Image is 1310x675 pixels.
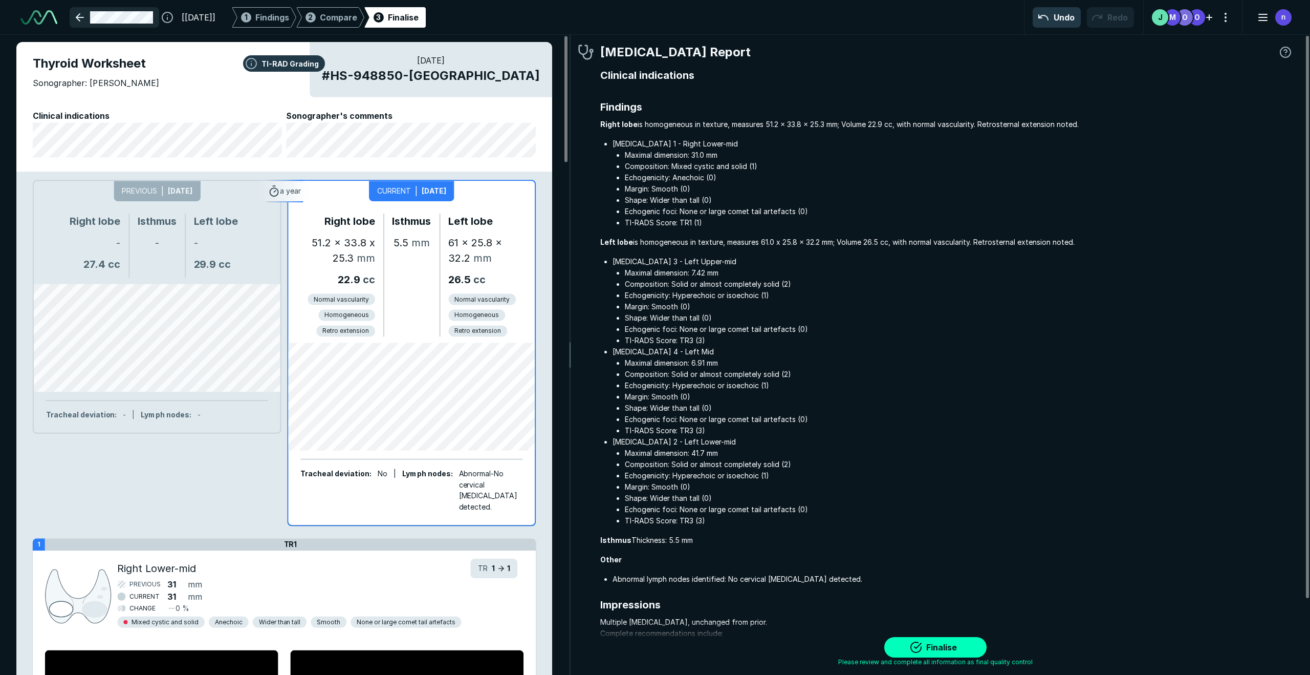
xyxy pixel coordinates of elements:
[473,252,492,264] span: mm
[1152,9,1168,26] div: avatar-name
[308,12,313,23] span: 2
[16,6,61,29] a: See-Mode Logo
[625,195,1294,206] li: Shape: Wider than tall (0)
[625,425,1294,436] li: TI-RADS Score: TR3 (3)
[625,380,1294,391] li: Echogenicity: Hyperechoic or isoechoic (1)
[1281,12,1286,23] span: n
[613,346,1294,436] li: [MEDICAL_DATA] 4 - Left Mid
[37,540,40,548] strong: 1
[300,469,372,478] span: Tracheal deviation :
[625,301,1294,312] li: Margin: Smooth (0)
[122,185,157,197] span: PREVIOUS
[232,7,296,28] div: 1Findings
[613,256,1294,346] li: [MEDICAL_DATA] 3 - Left Upper-mid
[625,217,1294,228] li: TI-RADS Score: TR1 (1)
[132,409,135,420] div: |
[600,238,633,246] strong: Left lobe
[600,555,622,564] strong: Other
[625,448,1294,459] li: Maximal dimension: 41.7 mm
[411,237,430,249] span: mm
[320,11,357,24] span: Compare
[129,604,156,613] span: CHANGE
[1158,12,1163,23] span: J
[625,324,1294,335] li: Echogenic foci: None or large comet tail artefacts (0)
[20,10,57,25] img: See-Mode Logo
[215,618,243,627] span: Anechoic
[1194,12,1200,23] span: O
[625,279,1294,290] li: Composition: Solid or almost completely solid (2)
[167,578,176,590] span: 31
[123,409,126,420] div: -
[478,563,488,574] span: TR
[473,273,486,286] span: cc
[194,235,268,250] div: -
[117,561,196,576] span: Right Lower-mid
[600,237,1294,248] span: is homogeneous in texture, measures 61.0 x 25.8 x 32.2 mm; Volume 26.5 cc, with normal vascularit...
[625,290,1294,301] li: Echogenicity: Hyperechoic or isoechoic (1)
[188,578,202,590] span: mm
[454,326,501,335] span: Retro extension
[600,535,1294,546] span: Thickness: 5.5 mm
[138,214,177,229] span: Isthmus
[324,310,369,320] span: Homogeneous
[1169,12,1176,23] span: M
[338,273,360,286] span: 22.9
[357,618,455,627] span: None or large comet tail artefacts
[625,414,1294,425] li: Echogenic foci: None or large comet tail artefacts (0)
[392,214,431,229] span: Isthmus
[317,618,340,627] span: Smooth
[219,258,231,270] span: cc
[296,7,364,28] div: 2Compare
[625,312,1294,324] li: Shape: Wider than tall (0)
[322,67,540,85] span: # HS-948850-[GEOGRAPHIC_DATA]
[625,357,1294,369] li: Maximal dimension: 6.91 mm
[600,536,631,544] strong: Isthmus
[600,120,638,129] strong: Right lobe
[625,161,1294,172] li: Composition: Mixed cystic and solid (1)
[454,294,510,304] span: Normal vascularity
[625,515,1294,526] li: TI-RADS Score: TR3 (3)
[46,235,120,250] div: -
[182,11,215,24] span: [[DATE]]
[838,658,1033,667] span: Please review and complete all information as final quality control
[300,214,375,229] span: Right lobe
[161,185,164,197] span: |
[378,468,387,513] div: No
[454,310,499,320] span: Homogeneous
[448,237,502,264] span: 61 x 25.8 x 32.2
[167,590,176,603] span: 31
[364,7,426,28] div: 3Finalise
[625,493,1294,504] li: Shape: Wider than tall (0)
[314,294,369,304] span: Normal vascularity
[422,185,446,196] span: [DATE]
[108,258,120,270] span: cc
[83,258,105,270] span: 27.4
[46,214,120,229] span: Right lobe
[33,110,282,122] span: Clinical indications
[259,618,301,627] span: Wider than tall
[448,214,522,229] span: Left lobe
[245,12,248,23] span: 1
[286,110,536,122] span: Sonographer's comments
[132,618,199,627] span: Mixed cystic and solid
[46,410,117,419] span: Tracheal deviation :
[322,326,369,335] span: Retro extension
[613,574,1294,585] li: Abnormal lymph nodes identified: No cervical [MEDICAL_DATA] detected.
[459,469,491,478] span: Abnormal
[194,214,268,229] span: Left lobe
[459,469,518,512] span: - No cervical [MEDICAL_DATA] detected.
[600,68,1294,83] span: Clinical indications
[1182,12,1188,23] span: O
[1275,9,1292,26] div: avatar-name
[376,12,381,23] span: 3
[625,335,1294,346] li: TI-RADS Score: TR3 (3)
[402,469,453,478] span: Lymph nodes :
[884,637,987,658] button: Finalise
[168,185,192,196] span: [DATE]
[243,55,325,72] button: TI-RAD Grading
[625,172,1294,183] li: Echogenicity: Anechoic (0)
[394,237,408,249] span: 5.5
[600,597,1294,613] span: Impressions
[312,237,375,264] span: 51.2 x 33.8 x 25.3
[625,267,1294,279] li: Maximal dimension: 7.42 mm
